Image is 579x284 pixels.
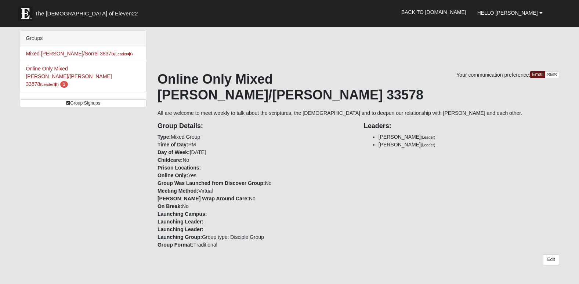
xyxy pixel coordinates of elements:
[158,142,188,148] strong: Time of Day:
[379,141,559,149] li: [PERSON_NAME]
[114,52,133,56] small: (Leader )
[158,203,182,209] strong: On Break:
[40,82,59,87] small: (Leader )
[421,143,435,147] small: (Leader)
[364,122,559,130] h4: Leaders:
[20,99,146,107] a: Group Signups
[152,117,358,249] div: Mixed Group PM [DATE] No Yes No Virtual No No Group type: Disciple Group Traditional
[158,226,203,232] strong: Launching Leader:
[158,149,190,155] strong: Day of Week:
[158,157,182,163] strong: Childcare:
[158,188,198,194] strong: Meeting Method:
[158,134,171,140] strong: Type:
[35,10,138,17] span: The [DEMOGRAPHIC_DATA] of Eleven22
[158,242,193,248] strong: Group Format:
[26,51,133,57] a: Mixed [PERSON_NAME]/Sorrel 38375(Leader)
[477,10,538,16] span: Hello [PERSON_NAME]
[421,135,435,139] small: (Leader)
[158,180,265,186] strong: Group Was Launched from Discover Group:
[545,71,559,79] a: SMS
[158,219,203,225] strong: Launching Leader:
[158,196,249,201] strong: [PERSON_NAME] Wrap Around Care:
[158,71,559,103] h1: Online Only Mixed [PERSON_NAME]/[PERSON_NAME] 33578
[26,66,112,87] a: Online Only Mixed [PERSON_NAME]/[PERSON_NAME] 33578(Leader) 1
[158,165,201,171] strong: Prison Locations:
[543,254,559,265] a: Edit
[456,72,530,78] span: Your communication preference:
[379,133,559,141] li: [PERSON_NAME]
[472,4,548,22] a: Hello [PERSON_NAME]
[60,81,68,88] span: number of pending members
[530,71,545,78] a: Email
[20,31,146,46] div: Groups
[158,122,353,130] h4: Group Details:
[14,3,161,21] a: The [DEMOGRAPHIC_DATA] of Eleven22
[158,211,207,217] strong: Launching Campus:
[158,172,188,178] strong: Online Only:
[158,234,202,240] strong: Launching Group:
[18,6,33,21] img: Eleven22 logo
[396,3,472,21] a: Back to [DOMAIN_NAME]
